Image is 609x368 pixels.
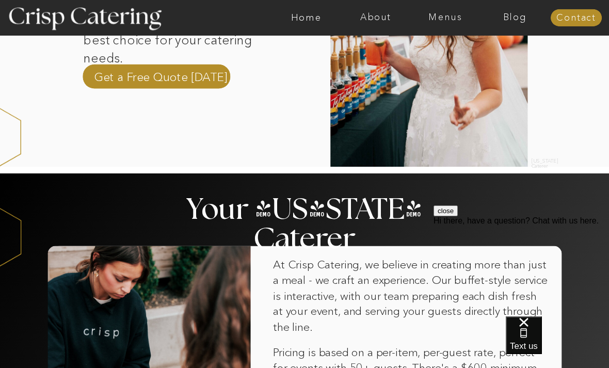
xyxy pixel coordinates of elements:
a: Get a Free Quote [DATE] [94,69,228,84]
p: At Crisp Catering, we believe in creating more than just a meal - we craft an experience. Our buf... [273,257,548,354]
iframe: podium webchat widget prompt [434,205,609,329]
h2: Your [US_STATE] Caterer [185,196,424,215]
a: About [341,13,411,23]
a: Home [271,13,341,23]
a: Menus [411,13,480,23]
a: Blog [480,13,550,23]
h2: [US_STATE] Caterer [532,158,563,164]
a: Contact [551,13,602,24]
iframe: podium webchat widget bubble [506,316,609,368]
